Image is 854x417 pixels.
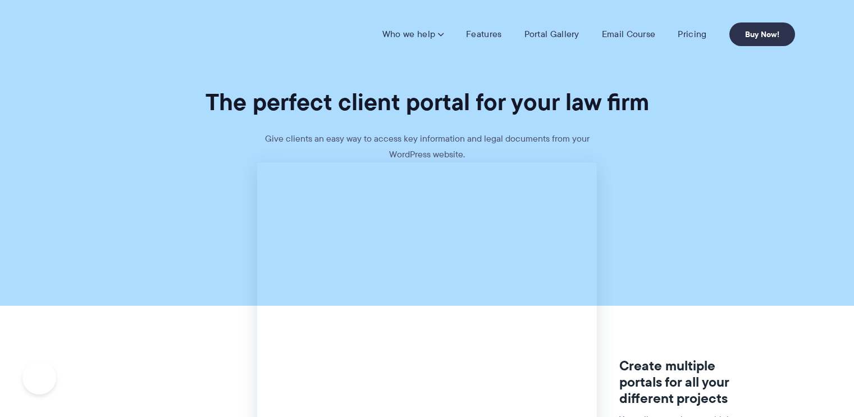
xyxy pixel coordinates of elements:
a: Features [466,29,501,40]
iframe: Toggle Customer Support [22,361,56,395]
a: Buy Now! [729,22,795,46]
h3: Create multiple portals for all your different projects [619,358,742,406]
a: Portal Gallery [524,29,579,40]
a: Who we help [382,29,444,40]
p: Give clients an easy way to access key information and legal documents from your WordPress website. [259,131,596,162]
a: Email Course [602,29,656,40]
a: Pricing [678,29,706,40]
